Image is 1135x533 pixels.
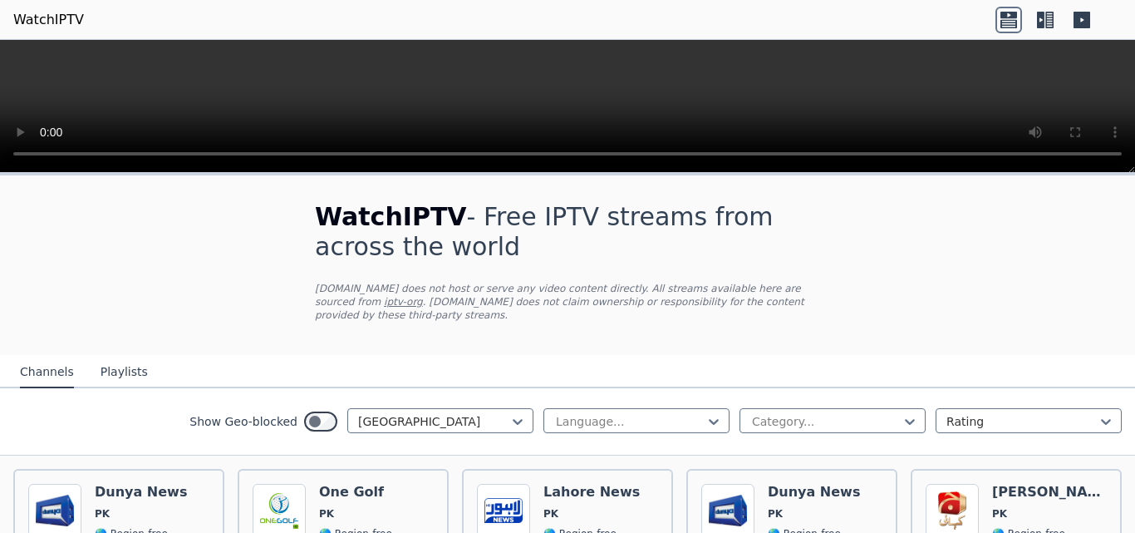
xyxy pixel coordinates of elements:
[315,202,820,262] h1: - Free IPTV streams from across the world
[95,507,110,521] span: PK
[101,357,148,388] button: Playlists
[319,484,392,501] h6: One Golf
[20,357,74,388] button: Channels
[768,507,783,521] span: PK
[315,282,820,322] p: [DOMAIN_NAME] does not host or serve any video content directly. All streams available here are s...
[992,484,1107,501] h6: [PERSON_NAME]
[13,10,84,30] a: WatchIPTV
[543,507,558,521] span: PK
[189,413,297,430] label: Show Geo-blocked
[315,202,467,231] span: WatchIPTV
[95,484,187,501] h6: Dunya News
[768,484,860,501] h6: Dunya News
[992,507,1007,521] span: PK
[319,507,334,521] span: PK
[543,484,640,501] h6: Lahore News
[384,296,423,308] a: iptv-org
